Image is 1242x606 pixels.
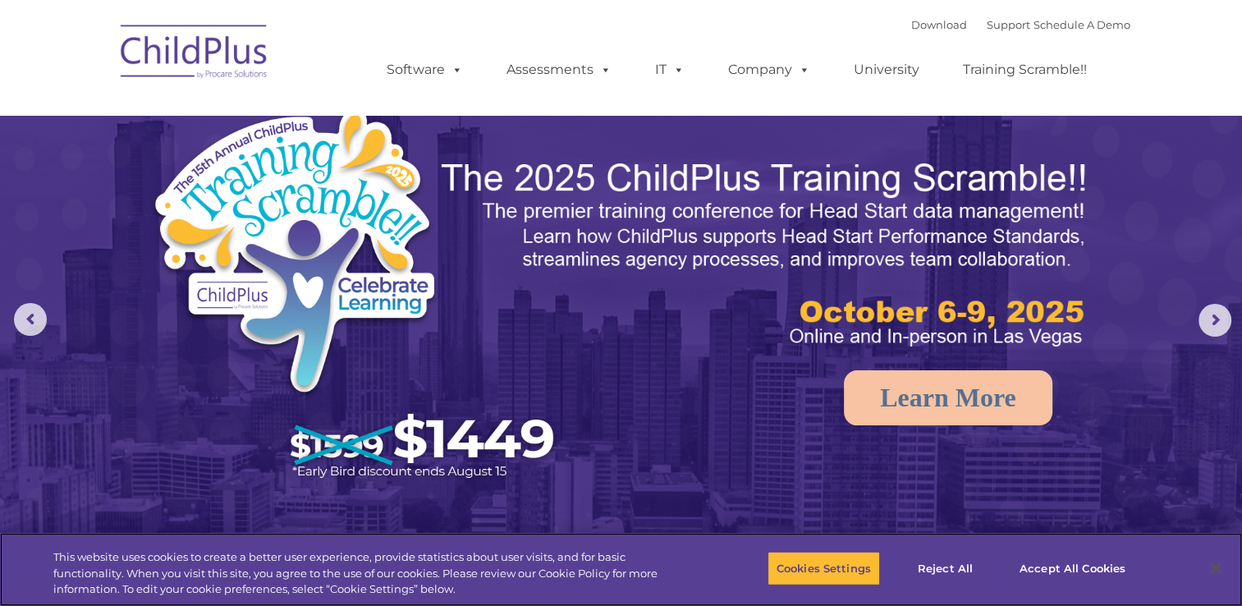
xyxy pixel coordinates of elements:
[987,18,1030,31] a: Support
[1033,18,1130,31] a: Schedule A Demo
[639,53,701,86] a: IT
[228,108,278,121] span: Last name
[228,176,298,188] span: Phone number
[911,18,1130,31] font: |
[490,53,628,86] a: Assessments
[911,18,967,31] a: Download
[712,53,827,86] a: Company
[894,551,997,585] button: Reject All
[837,53,936,86] a: University
[768,551,880,585] button: Cookies Settings
[112,13,277,95] img: ChildPlus by Procare Solutions
[370,53,479,86] a: Software
[1198,550,1234,586] button: Close
[53,549,683,598] div: This website uses cookies to create a better user experience, provide statistics about user visit...
[1011,551,1134,585] button: Accept All Cookies
[844,370,1052,425] a: Learn More
[946,53,1103,86] a: Training Scramble!!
